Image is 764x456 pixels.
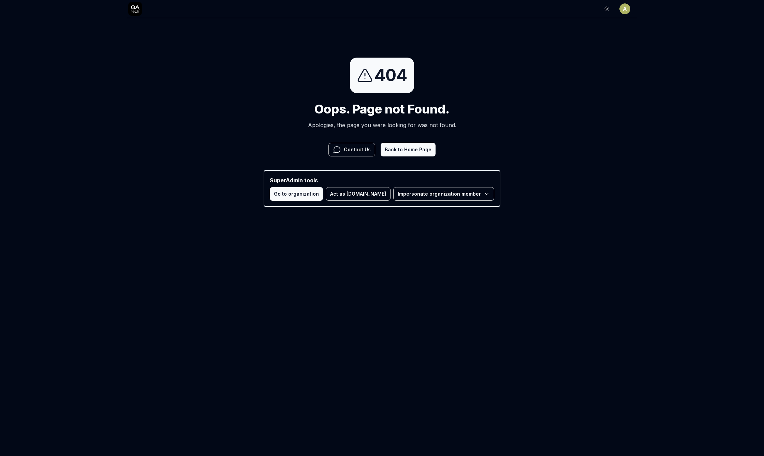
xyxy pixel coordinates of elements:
b: SuperAdmin tools [270,176,494,184]
button: Impersonate organization member [393,187,494,201]
button: A [619,3,630,14]
button: Act as [DOMAIN_NAME] [326,187,391,201]
button: Back to Home Page [381,143,436,156]
button: Contact Us [328,143,375,156]
button: Go to organization [270,187,323,201]
span: 404 [374,63,407,88]
p: Apologies, the page you were looking for was not found. [264,121,500,129]
h1: Oops. Page not Found. [264,100,500,118]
